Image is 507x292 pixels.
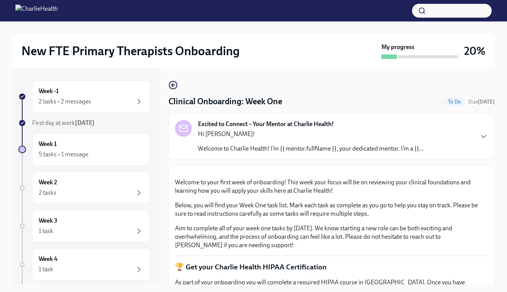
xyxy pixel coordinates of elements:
[198,130,424,138] p: Hi [PERSON_NAME]!
[39,189,56,197] div: 2 tasks
[175,178,488,195] p: Welcome to your first week of onboarding! This week your focus will be on reviewing your clinical...
[39,150,88,159] div: 5 tasks • 1 message
[381,43,414,51] strong: My progress
[39,227,53,235] div: 1 task
[39,97,91,106] div: 2 tasks • 2 messages
[175,224,488,249] p: Aim to complete all of your week one tasks by [DATE]. We know starting a new role can be both exc...
[168,96,282,107] h4: Clinical Onboarding: Week One
[39,255,57,263] h6: Week 4
[39,265,53,274] div: 1 task
[18,172,150,204] a: Week 22 tasks
[464,44,486,58] h3: 20%
[18,210,150,242] a: Week 31 task
[18,248,150,281] a: Week 41 task
[175,262,488,272] p: 🏆 Get your Charlie Health HIPAA Certification
[39,140,57,148] h6: Week 1
[18,133,150,166] a: Week 15 tasks • 1 message
[32,119,95,126] span: First day at work
[39,87,59,95] h6: Week -1
[15,5,58,17] img: CharlieHealth
[39,178,57,187] h6: Week 2
[18,119,150,127] a: First day at work[DATE]
[198,120,334,128] strong: Excited to Connect – Your Mentor at Charlie Health!
[175,201,488,218] p: Below, you will find your Week One task list. Mark each task as complete as you go to help you st...
[468,98,495,105] span: Due
[39,217,57,225] h6: Week 3
[18,80,150,113] a: Week -12 tasks • 2 messages
[75,119,95,126] strong: [DATE]
[21,43,240,59] h2: New FTE Primary Therapists Onboarding
[468,98,495,105] span: September 21st, 2025 10:00
[443,99,465,105] span: To Do
[478,98,495,105] strong: [DATE]
[198,144,424,153] p: Welcome to Charlie Health! I’m {{ mentor.fullName }}, your dedicated mentor. I’m a {{...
